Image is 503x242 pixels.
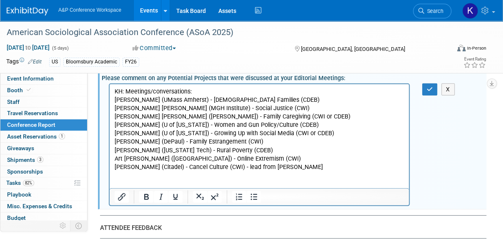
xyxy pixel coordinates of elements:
a: Search [413,4,451,18]
a: Edit [28,59,42,65]
span: Tasks [6,179,34,186]
a: Shipments3 [0,154,87,166]
span: Sponsorships [7,168,43,175]
img: Kevin Hillstrom [462,3,478,19]
a: Budget [0,212,87,224]
span: Conference Report [7,121,55,128]
div: Please comment on any Potential Projects that were discussed at your Editorial Meetings: [102,72,486,82]
a: Giveaways [0,143,87,154]
span: Misc. Expenses & Credits [7,203,72,209]
div: In-Person [467,45,486,51]
span: [DATE] [DATE] [6,44,50,51]
button: Italic [154,191,168,203]
a: Event Information [0,73,87,84]
span: (5 days) [51,45,69,51]
img: Format-Inperson.png [457,45,465,51]
span: Budget [7,214,26,221]
button: Numbered list [232,191,246,203]
span: Booth [7,87,33,93]
span: Search [424,8,443,14]
a: Tasks82% [0,177,87,189]
span: [GEOGRAPHIC_DATA], [GEOGRAPHIC_DATA] [301,46,405,52]
img: ExhibitDay [7,7,48,15]
a: Misc. Expenses & Credits [0,201,87,212]
span: Playbook [7,191,31,198]
a: Conference Report [0,119,87,131]
button: Insert/edit link [115,191,129,203]
a: Booth [0,85,87,96]
span: Shipments [7,156,43,163]
div: FY26 [123,58,139,66]
span: Staff [7,98,20,105]
button: Underline [168,191,183,203]
span: Giveaways [7,145,34,151]
span: Travel Reservations [7,110,58,116]
button: Bullet list [247,191,261,203]
button: Bold [139,191,153,203]
span: A&P Conference Workspace [58,7,121,13]
i: Booth reservation complete [27,88,31,92]
td: Toggle Event Tabs [70,220,88,231]
button: Superscript [208,191,222,203]
span: 82% [23,180,34,186]
a: Asset Reservations1 [0,131,87,142]
span: to [24,44,32,51]
div: Event Rating [463,57,486,61]
iframe: Rich Text Area [110,84,409,188]
body: Rich Text Area. Press ALT-0 for help. [5,3,295,45]
button: Subscript [193,191,207,203]
div: Event Format [417,43,486,56]
span: Event Information [7,75,54,82]
div: ATTENDEE FEEDBACK [100,224,480,232]
div: American Sociological Association Conference (ASoA 2025) [4,25,445,40]
span: 3 [37,156,43,163]
td: Personalize Event Tab Strip [56,220,70,231]
button: Committed [130,44,179,53]
button: X [441,83,455,96]
div: US [49,58,60,66]
p: KH: 37 exhibitors, most of which were fellow publishers. Notables included Routledge, [PERSON_NAM... [5,3,295,45]
a: Sponsorships [0,166,87,177]
span: 1 [59,133,65,139]
a: Travel Reservations [0,108,87,119]
a: Playbook [0,189,87,200]
span: Asset Reservations [7,133,65,140]
td: Tags [6,57,42,67]
div: Bloomsbury Academic [63,58,120,66]
a: Staff [0,96,87,108]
